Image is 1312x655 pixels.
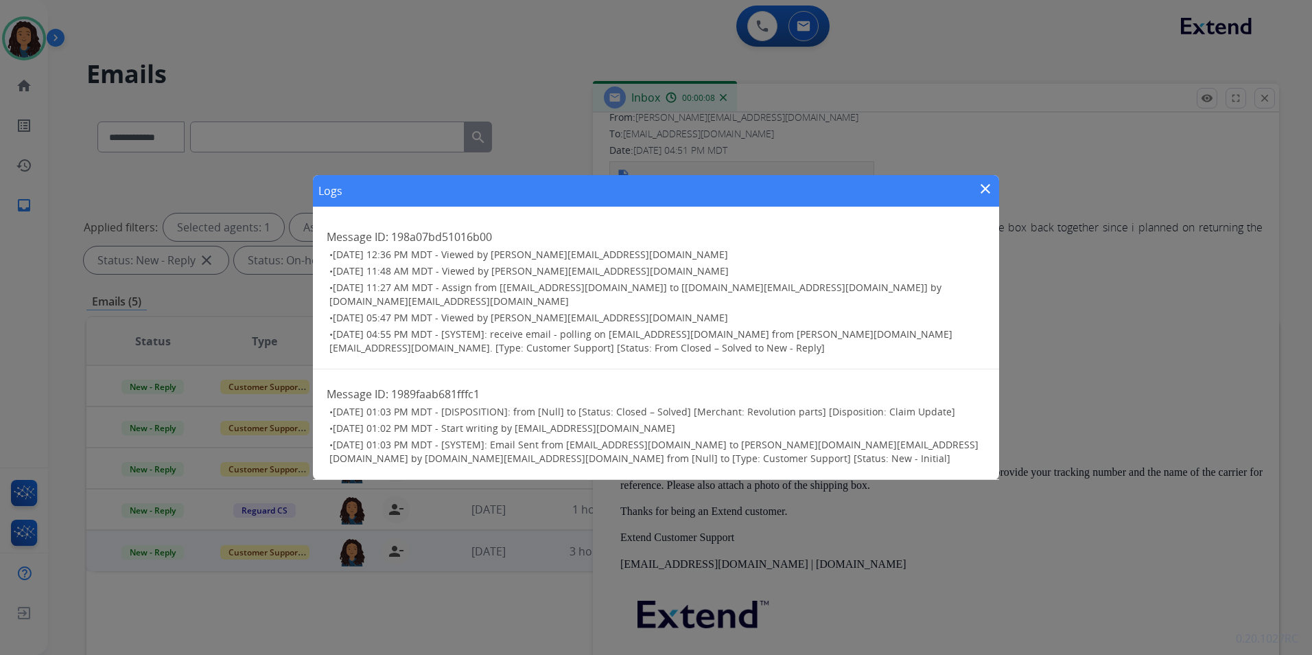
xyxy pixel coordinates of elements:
[333,311,728,324] span: [DATE] 05:47 PM MDT - Viewed by [PERSON_NAME][EMAIL_ADDRESS][DOMAIN_NAME]
[329,438,979,465] span: [DATE] 01:03 PM MDT - [SYSTEM]: Email Sent from [EMAIL_ADDRESS][DOMAIN_NAME] to [PERSON_NAME][DOM...
[329,248,985,262] h3: •
[1236,630,1298,647] p: 0.20.1027RC
[318,183,342,199] h1: Logs
[327,229,388,244] span: Message ID:
[333,264,729,277] span: [DATE] 11:48 AM MDT - Viewed by [PERSON_NAME][EMAIL_ADDRESS][DOMAIN_NAME]
[333,248,728,261] span: [DATE] 12:36 PM MDT - Viewed by [PERSON_NAME][EMAIL_ADDRESS][DOMAIN_NAME]
[329,327,985,355] h3: •
[391,387,480,402] span: 1989faab681fffc1
[333,405,955,418] span: [DATE] 01:03 PM MDT - [DISPOSITION]: from [Null] to [Status: Closed – Solved] [Merchant: Revoluti...
[333,422,675,435] span: [DATE] 01:02 PM MDT - Start writing by [EMAIL_ADDRESS][DOMAIN_NAME]
[329,405,985,419] h3: •
[329,281,941,308] span: [DATE] 11:27 AM MDT - Assign from [[EMAIL_ADDRESS][DOMAIN_NAME]] to [[DOMAIN_NAME][EMAIL_ADDRESS]...
[329,311,985,325] h3: •
[391,229,492,244] span: 198a07bd51016b00
[329,422,985,435] h3: •
[329,281,985,308] h3: •
[329,264,985,278] h3: •
[977,181,994,197] mat-icon: close
[329,438,985,466] h3: •
[329,327,952,354] span: [DATE] 04:55 PM MDT - [SYSTEM]: receive email - polling on [EMAIL_ADDRESS][DOMAIN_NAME] from [PER...
[327,387,388,402] span: Message ID:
